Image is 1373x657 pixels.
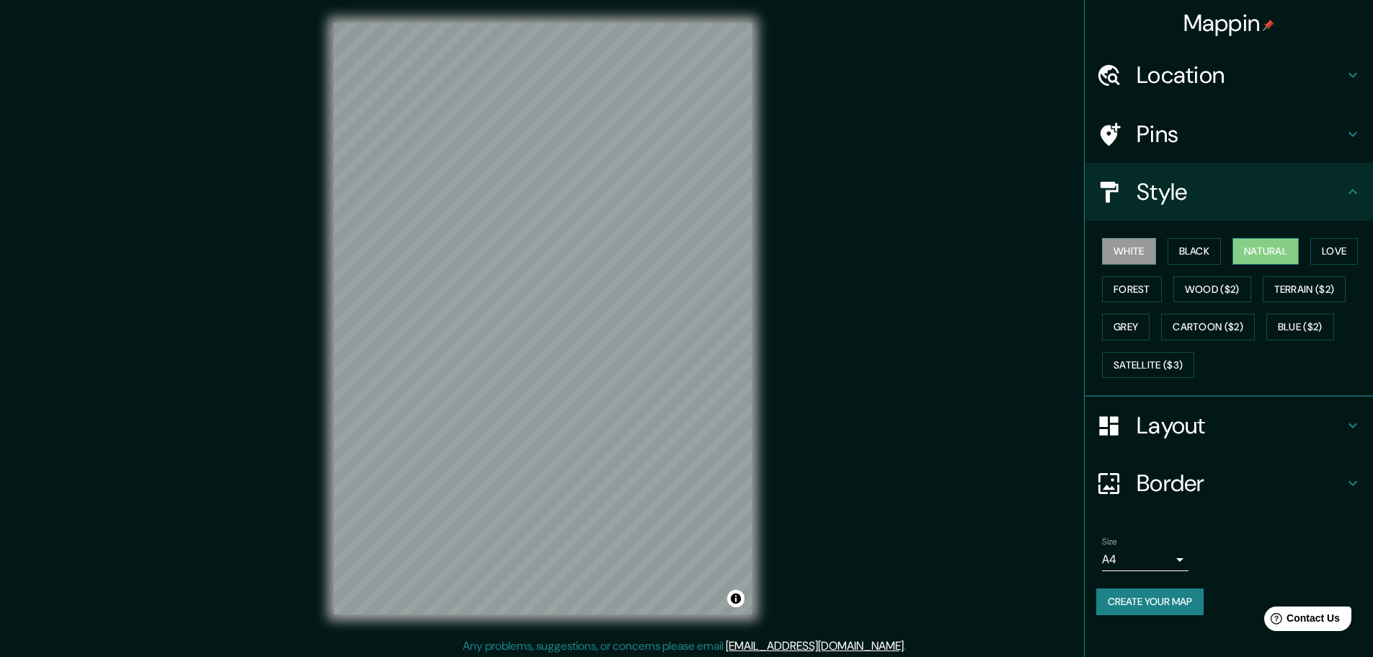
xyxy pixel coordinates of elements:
div: Pins [1085,105,1373,163]
button: Love [1310,238,1358,265]
canvas: Map [334,23,752,614]
button: Terrain ($2) [1263,276,1346,303]
iframe: Help widget launcher [1245,601,1357,641]
button: Black [1168,238,1222,265]
button: Natural [1232,238,1299,265]
div: A4 [1102,548,1188,571]
h4: Border [1137,469,1344,498]
button: Blue ($2) [1266,314,1334,340]
div: . [908,638,911,655]
button: Cartoon ($2) [1161,314,1255,340]
button: Satellite ($3) [1102,352,1194,379]
button: Toggle attribution [727,590,745,607]
img: pin-icon.png [1263,19,1274,31]
div: Layout [1085,397,1373,454]
div: Location [1085,46,1373,104]
div: Border [1085,454,1373,512]
label: Size [1102,536,1117,548]
button: Grey [1102,314,1150,340]
button: Create your map [1096,588,1204,615]
p: Any problems, suggestions, or concerns please email . [463,638,906,655]
h4: Style [1137,177,1344,206]
button: Wood ($2) [1173,276,1251,303]
h4: Mappin [1183,9,1275,38]
h4: Location [1137,61,1344,89]
div: . [906,638,908,655]
a: [EMAIL_ADDRESS][DOMAIN_NAME] [726,638,904,653]
h4: Layout [1137,411,1344,440]
button: Forest [1102,276,1162,303]
h4: Pins [1137,120,1344,149]
div: Style [1085,163,1373,221]
button: White [1102,238,1156,265]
